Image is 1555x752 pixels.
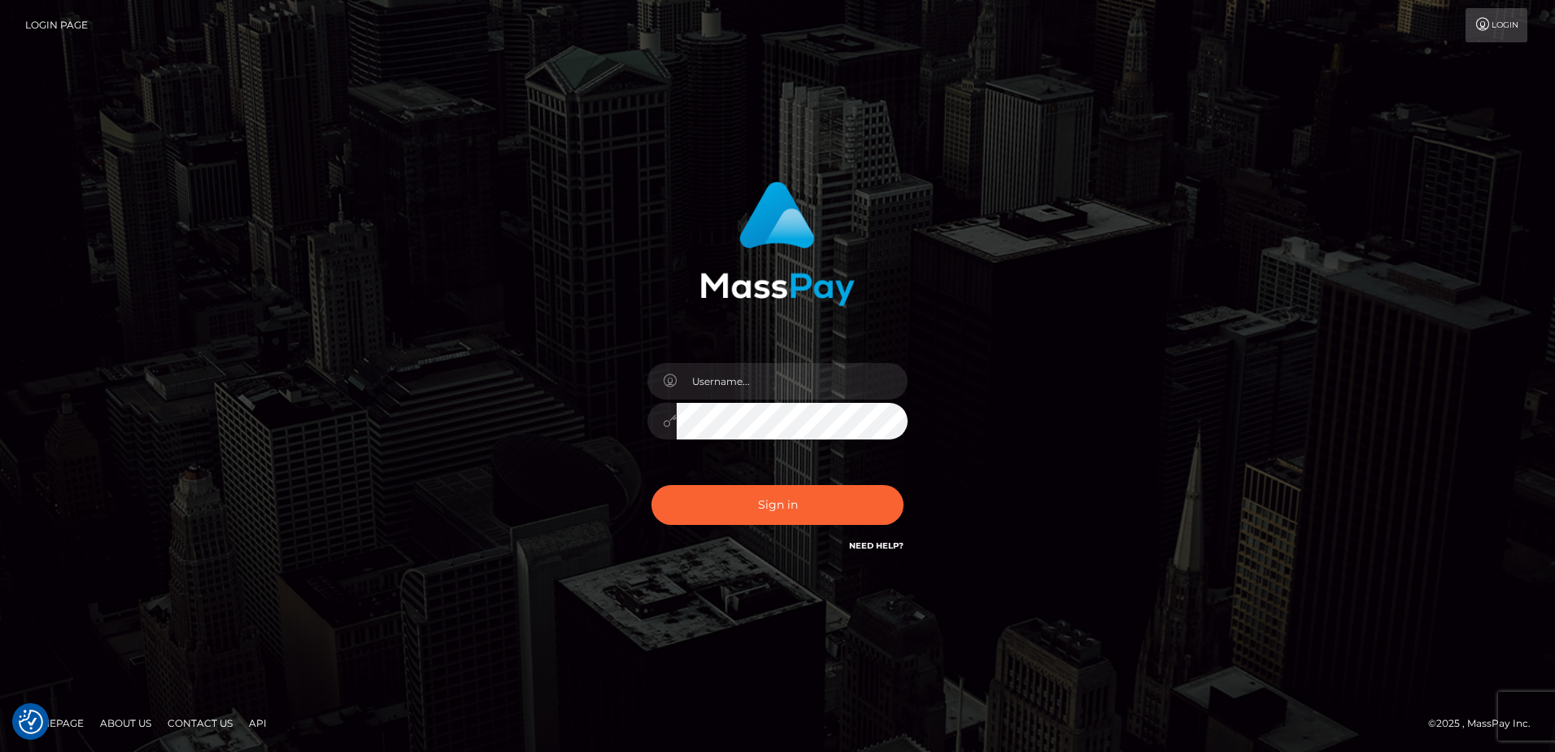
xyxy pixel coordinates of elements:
[94,710,158,736] a: About Us
[18,710,90,736] a: Homepage
[700,181,855,306] img: MassPay Login
[1428,715,1543,732] div: © 2025 , MassPay Inc.
[161,710,239,736] a: Contact Us
[677,363,908,400] input: Username...
[19,710,43,734] button: Consent Preferences
[25,8,88,42] a: Login Page
[849,540,904,551] a: Need Help?
[651,485,904,525] button: Sign in
[242,710,273,736] a: API
[19,710,43,734] img: Revisit consent button
[1466,8,1527,42] a: Login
